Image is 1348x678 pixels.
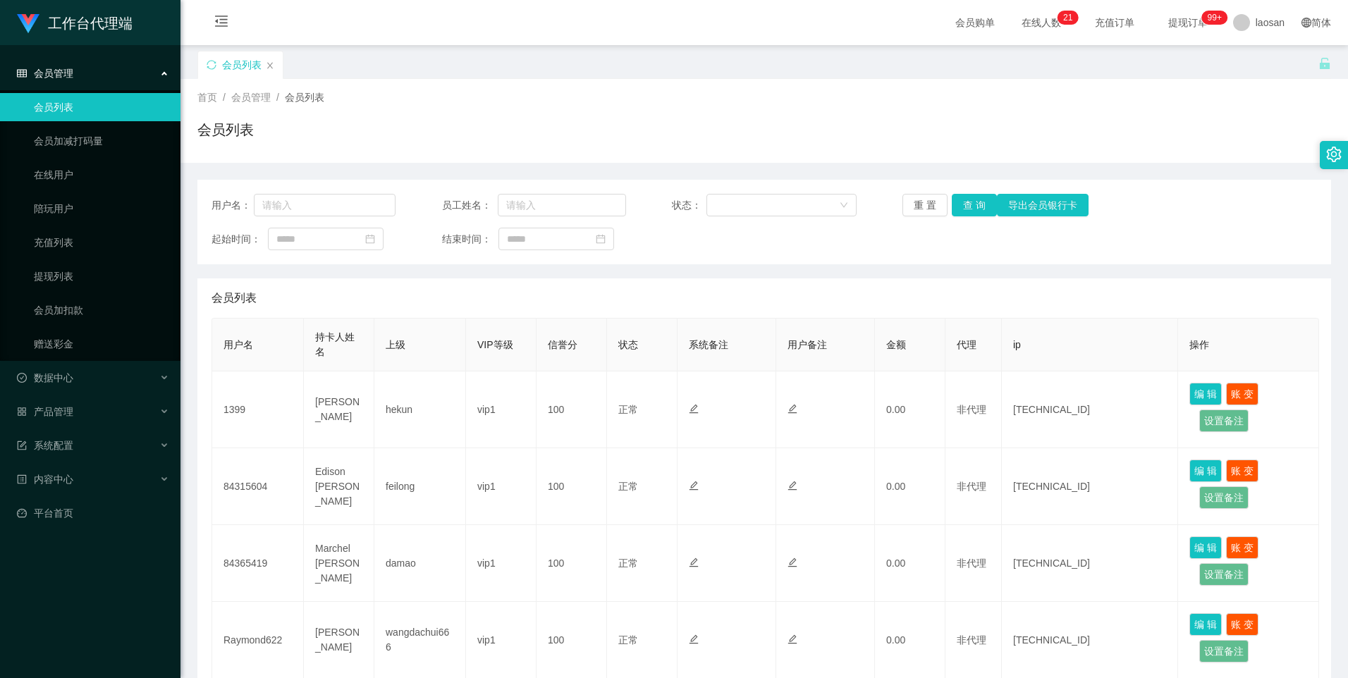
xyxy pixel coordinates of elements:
td: 100 [537,448,607,525]
span: 正常 [618,557,638,569]
span: 首页 [197,92,217,103]
button: 重 置 [902,194,948,216]
a: 工作台代理端 [17,17,133,28]
span: 充值订单 [1088,18,1141,27]
span: 用户备注 [788,339,827,350]
span: 起始时间： [212,232,268,247]
td: 0.00 [875,371,945,448]
button: 账 变 [1226,613,1258,636]
span: 会员管理 [231,92,271,103]
span: 状态： [672,198,706,213]
div: 会员列表 [222,51,262,78]
span: 非代理 [957,404,986,415]
i: 图标: form [17,440,27,450]
td: 100 [537,371,607,448]
button: 导出会员银行卡 [997,194,1089,216]
td: [TECHNICAL_ID] [1002,448,1178,525]
a: 提现列表 [34,262,169,290]
i: 图标: sync [207,60,216,70]
i: 图标: down [840,201,848,211]
span: 正常 [618,634,638,646]
td: hekun [374,371,466,448]
a: 在线用户 [34,161,169,189]
i: 图标: edit [689,404,699,414]
span: 信誉分 [548,339,577,350]
a: 会员加扣款 [34,296,169,324]
h1: 工作台代理端 [48,1,133,46]
span: 会员列表 [212,290,257,307]
a: 充值列表 [34,228,169,257]
sup: 1018 [1202,11,1227,25]
td: vip1 [466,525,537,602]
span: 用户名： [212,198,254,213]
i: 图标: profile [17,474,27,484]
i: 图标: calendar [365,234,375,244]
p: 1 [1068,11,1073,25]
span: 代理 [957,339,976,350]
td: Edison [PERSON_NAME] [304,448,374,525]
i: 图标: edit [689,634,699,644]
button: 账 变 [1226,460,1258,482]
td: [TECHNICAL_ID] [1002,371,1178,448]
i: 图标: edit [689,481,699,491]
input: 请输入 [498,194,626,216]
span: / [276,92,279,103]
span: 持卡人姓名 [315,331,355,357]
td: feilong [374,448,466,525]
button: 编 辑 [1189,383,1222,405]
button: 编 辑 [1189,613,1222,636]
td: 1399 [212,371,304,448]
span: 会员管理 [17,68,73,79]
span: 上级 [386,339,405,350]
span: 用户名 [223,339,253,350]
button: 账 变 [1226,383,1258,405]
button: 编 辑 [1189,460,1222,482]
span: 正常 [618,481,638,492]
td: [TECHNICAL_ID] [1002,525,1178,602]
span: 状态 [618,339,638,350]
span: 在线人数 [1015,18,1068,27]
i: 图标: menu-fold [197,1,245,46]
span: 数据中心 [17,372,73,383]
a: 陪玩用户 [34,195,169,223]
td: 84365419 [212,525,304,602]
span: 系统备注 [689,339,728,350]
button: 设置备注 [1199,486,1249,509]
i: 图标: unlock [1318,57,1331,70]
span: / [223,92,226,103]
a: 赠送彩金 [34,330,169,358]
span: 金额 [886,339,906,350]
td: 100 [537,525,607,602]
td: vip1 [466,371,537,448]
i: 图标: edit [788,557,797,567]
i: 图标: setting [1326,147,1342,162]
i: 图标: table [17,68,27,78]
img: logo.9652507e.png [17,14,39,34]
button: 设置备注 [1199,563,1249,586]
span: 会员列表 [285,92,324,103]
p: 2 [1063,11,1068,25]
button: 查 询 [952,194,997,216]
td: 0.00 [875,448,945,525]
i: 图标: edit [788,404,797,414]
i: 图标: calendar [596,234,606,244]
span: 系统配置 [17,440,73,451]
span: ip [1013,339,1021,350]
sup: 21 [1058,11,1078,25]
a: 图标: dashboard平台首页 [17,499,169,527]
i: 图标: edit [788,481,797,491]
span: 操作 [1189,339,1209,350]
span: 提现订单 [1161,18,1215,27]
i: 图标: check-circle-o [17,373,27,383]
td: [PERSON_NAME] [304,371,374,448]
i: 图标: global [1301,18,1311,27]
td: damao [374,525,466,602]
i: 图标: edit [689,557,699,567]
a: 会员列表 [34,93,169,121]
button: 编 辑 [1189,536,1222,559]
td: Marchel [PERSON_NAME] [304,525,374,602]
span: 正常 [618,404,638,415]
button: 设置备注 [1199,409,1249,432]
td: 0.00 [875,525,945,602]
i: 图标: close [266,61,274,70]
